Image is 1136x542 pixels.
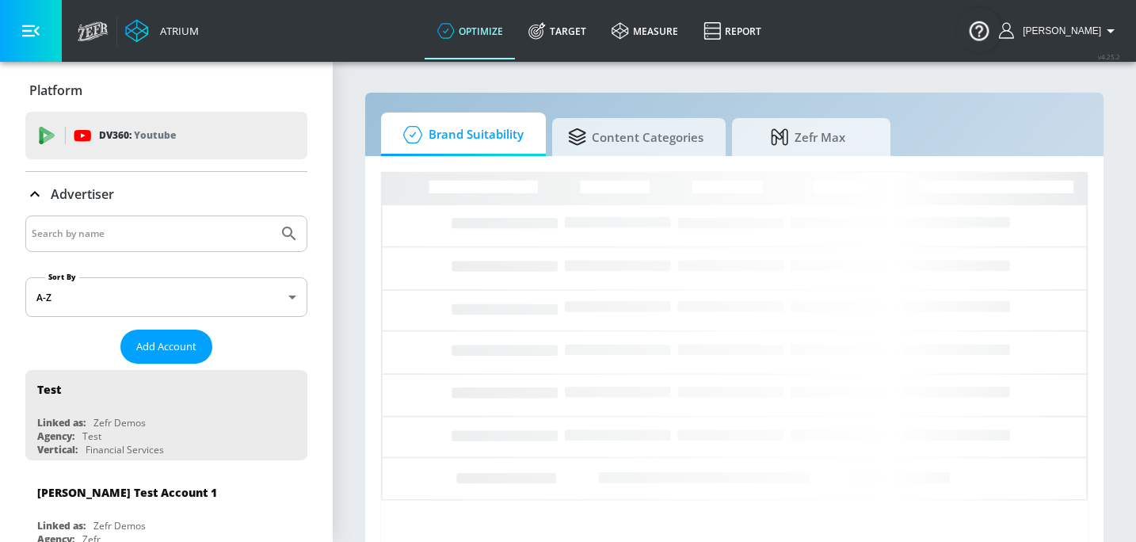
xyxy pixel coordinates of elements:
p: Platform [29,82,82,99]
div: A-Z [25,277,307,317]
span: login as: kate.csiki@zefr.com [1016,25,1101,36]
div: Test [82,429,101,443]
span: Content Categories [568,118,703,156]
div: TestLinked as:Zefr DemosAgency:TestVertical:Financial Services [25,370,307,460]
a: optimize [425,2,516,59]
div: Linked as: [37,519,86,532]
div: Advertiser [25,172,307,216]
a: Target [516,2,599,59]
button: Open Resource Center [957,8,1001,52]
a: Report [691,2,774,59]
div: DV360: Youtube [25,112,307,159]
span: Brand Suitability [397,116,524,154]
p: Youtube [134,127,176,143]
div: Zefr Demos [93,519,146,532]
label: Sort By [45,272,79,282]
button: [PERSON_NAME] [999,21,1120,40]
div: Platform [25,68,307,113]
div: Financial Services [86,443,164,456]
div: Test [37,382,61,397]
div: Vertical: [37,443,78,456]
span: Add Account [136,338,196,356]
div: [PERSON_NAME] Test Account 1 [37,485,217,500]
span: Zefr Max [748,118,868,156]
p: DV360: [99,127,176,144]
div: Zefr Demos [93,416,146,429]
a: Atrium [125,19,199,43]
div: Linked as: [37,416,86,429]
a: measure [599,2,691,59]
span: v 4.25.2 [1098,52,1120,61]
button: Add Account [120,330,212,364]
div: Atrium [154,24,199,38]
div: Agency: [37,429,74,443]
input: Search by name [32,223,272,244]
p: Advertiser [51,185,114,203]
